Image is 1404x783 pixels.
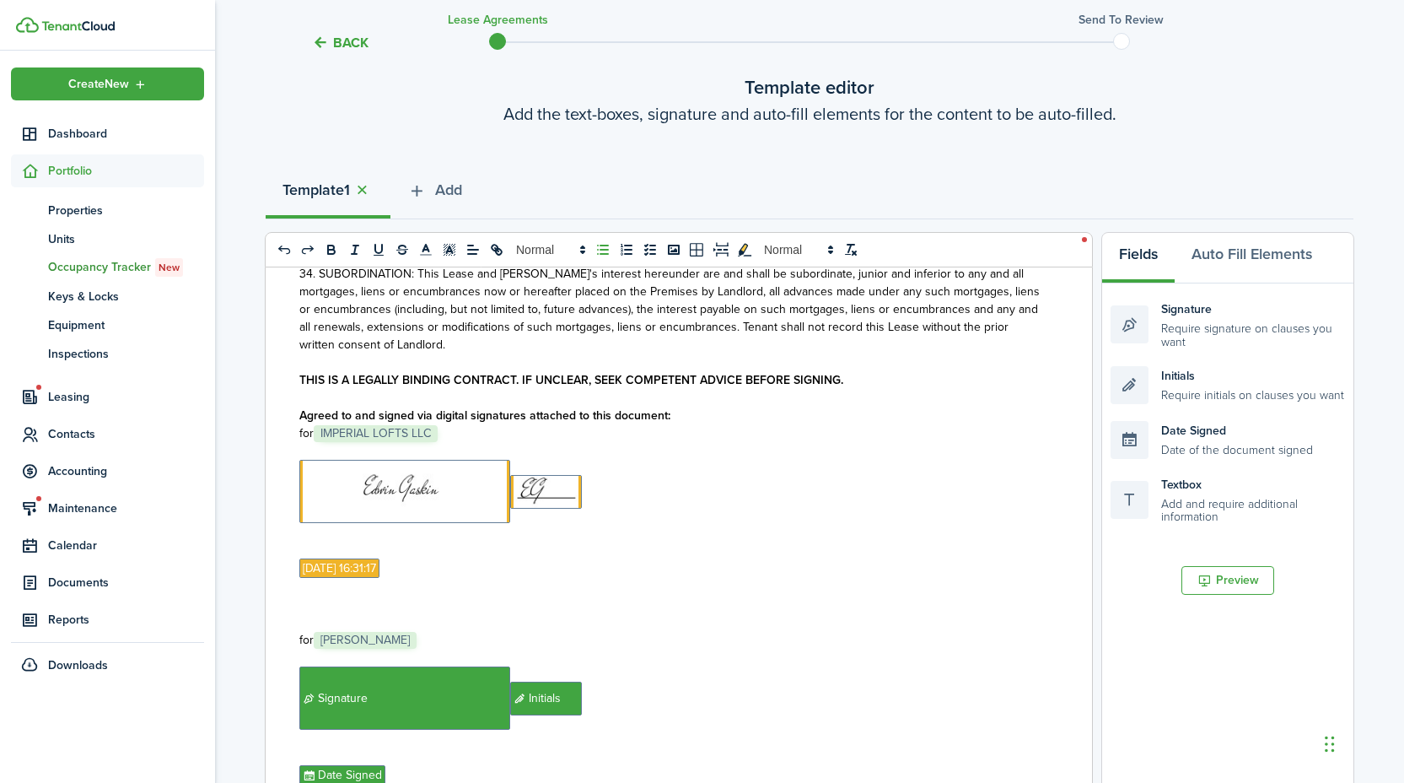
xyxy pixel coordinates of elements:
[485,240,508,260] button: link
[638,240,662,260] button: list: check
[1325,719,1335,769] div: Drag
[299,424,314,442] span: for
[48,125,204,143] span: Dashboard
[48,462,204,480] span: Accounting
[159,260,180,275] span: New
[11,603,204,636] a: Reports
[390,169,479,219] button: Add
[48,611,204,629] span: Reports
[48,230,204,248] span: Units
[11,339,204,368] a: Inspections
[709,240,733,260] button: pageBreak
[48,574,204,591] span: Documents
[390,240,414,260] button: strike
[41,21,115,31] img: TenantCloud
[314,425,438,442] span: IMPERIAL LOFTS LLC
[266,101,1353,127] wizard-step-header-description: Add the text-boxes, signature and auto-fill elements for the content to be auto-filled.
[48,499,204,517] span: Maintenance
[48,345,204,363] span: Inspections
[299,265,1040,354] span: 34. SUBORDINATION: This Lease and [PERSON_NAME]'s interest hereunder are and shall be subordinate...
[435,179,462,202] span: Add
[48,288,204,305] span: Keys & Locks
[272,240,296,260] button: undo: undo
[367,240,390,260] button: underline
[350,181,374,200] button: Close tab
[733,240,756,260] button: toggleMarkYellow: markYellow
[448,11,548,29] h3: Lease Agreements
[48,202,204,219] span: Properties
[1079,11,1164,29] h3: Send to review
[11,310,204,339] a: Equipment
[299,407,670,424] strong: Agreed to and signed via digital signatures attached to this document:
[662,240,686,260] button: image
[591,240,615,260] button: list: bullet
[343,240,367,260] button: italic
[48,425,204,443] span: Contacts
[48,656,108,674] span: Downloads
[11,253,204,282] a: Occupancy TrackerNew
[11,117,204,150] a: Dashboard
[48,388,204,406] span: Leasing
[1102,233,1175,283] button: Fields
[615,240,638,260] button: list: ordered
[312,34,368,51] button: Back
[839,240,863,260] button: clean
[48,537,204,554] span: Calendar
[11,282,204,310] a: Keys & Locks
[320,240,343,260] button: bold
[282,179,344,202] strong: Template
[16,17,39,33] img: TenantCloud
[11,224,204,253] a: Units
[299,371,843,389] strong: THIS IS A LEGALLY BINDING CONTRACT. IF UNCLEAR, SEEK COMPETENT ADVICE BEFORE SIGNING.
[686,240,709,260] button: table-better
[1320,702,1404,783] iframe: Chat Widget
[266,73,1353,101] wizard-step-header-title: Template editor
[48,162,204,180] span: Portfolio
[68,78,129,90] span: Create New
[11,67,204,100] button: Open menu
[314,632,417,649] span: [PERSON_NAME]
[48,258,204,277] span: Occupancy Tracker
[296,240,320,260] button: redo: redo
[299,631,314,649] span: for
[344,179,350,202] strong: 1
[1175,233,1329,283] button: Auto Fill Elements
[11,196,204,224] a: Properties
[48,316,204,334] span: Equipment
[1181,566,1274,595] button: Preview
